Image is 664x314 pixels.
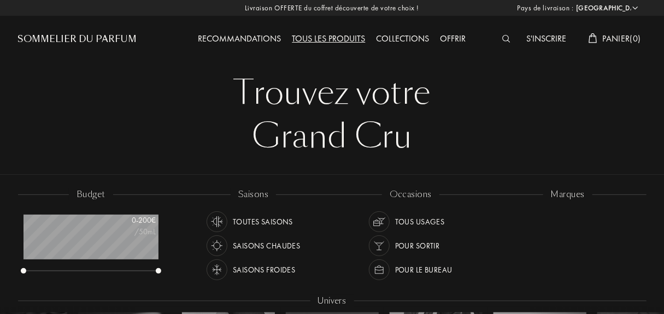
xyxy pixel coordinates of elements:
[310,295,354,307] div: Univers
[521,32,572,46] div: S'inscrire
[193,32,287,46] div: Recommandations
[26,71,638,115] div: Trouvez votre
[502,35,510,43] img: search_icn_white.svg
[233,235,300,256] div: Saisons chaudes
[101,215,156,226] div: 0 - 200 €
[18,33,137,46] a: Sommelier du Parfum
[193,33,287,44] a: Recommandations
[371,33,435,44] a: Collections
[372,238,387,253] img: usage_occasion_party_white.svg
[518,3,574,14] span: Pays de livraison :
[231,188,276,201] div: saisons
[233,211,293,232] div: Toutes saisons
[209,238,225,253] img: usage_season_hot_white.svg
[521,33,572,44] a: S'inscrire
[395,211,445,232] div: Tous usages
[435,32,472,46] div: Offrir
[395,235,440,256] div: Pour sortir
[589,33,597,43] img: cart_white.svg
[372,214,387,229] img: usage_occasion_all_white.svg
[209,262,225,277] img: usage_season_cold_white.svg
[631,4,639,12] img: arrow_w.png
[69,188,113,201] div: budget
[371,32,435,46] div: Collections
[435,33,472,44] a: Offrir
[543,188,592,201] div: marques
[101,226,156,238] div: /50mL
[287,33,371,44] a: Tous les produits
[382,188,439,201] div: occasions
[209,214,225,229] img: usage_season_average_white.svg
[395,259,453,280] div: Pour le bureau
[287,32,371,46] div: Tous les produits
[233,259,295,280] div: Saisons froides
[372,262,387,277] img: usage_occasion_work_white.svg
[26,115,638,158] div: Grand Cru
[603,33,641,44] span: Panier ( 0 )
